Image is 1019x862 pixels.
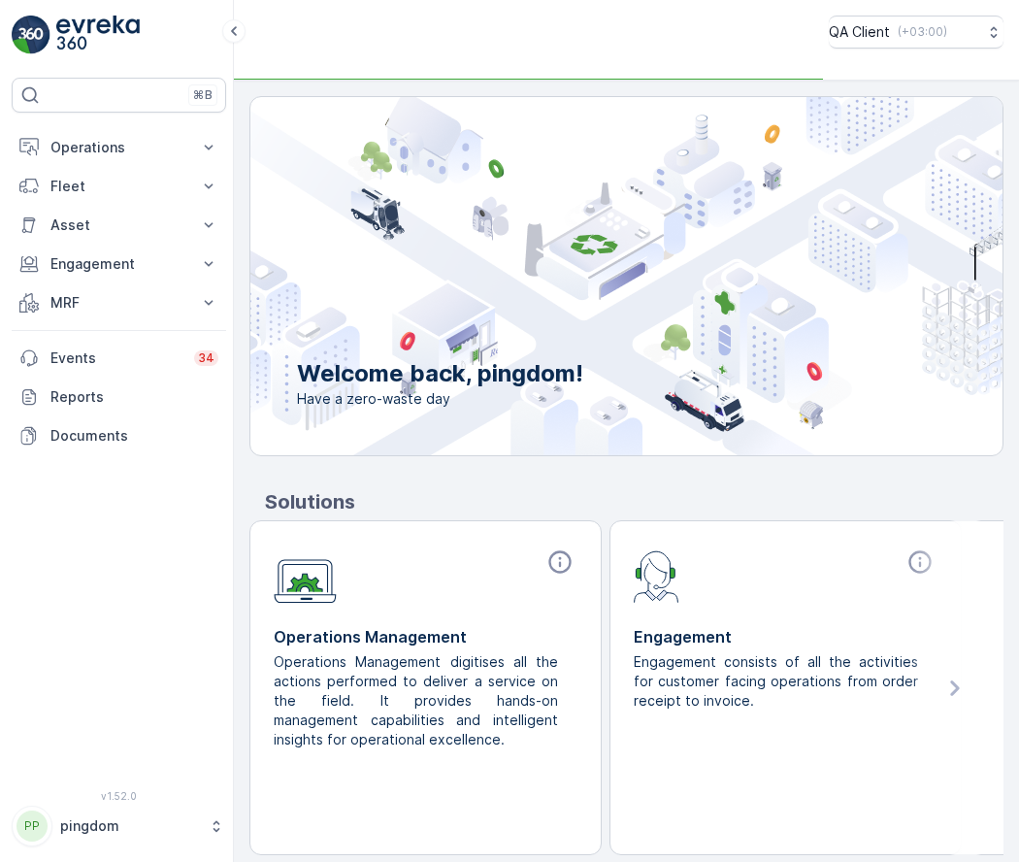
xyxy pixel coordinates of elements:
button: MRF [12,283,226,322]
p: QA Client [829,22,890,42]
p: Documents [50,426,218,446]
p: Reports [50,387,218,407]
button: QA Client(+03:00) [829,16,1003,49]
p: Asset [50,215,187,235]
a: Reports [12,378,226,416]
p: Fleet [50,177,187,196]
div: PP [16,811,48,842]
p: Operations Management [274,625,577,648]
p: Welcome back, pingdom! [297,358,583,389]
p: Operations Management digitises all the actions performed to deliver a service on the field. It p... [274,652,562,749]
a: Events34 [12,339,226,378]
p: pingdom [60,816,199,836]
p: Solutions [265,487,1003,516]
button: Fleet [12,167,226,206]
a: Documents [12,416,226,455]
span: Have a zero-waste day [297,389,583,409]
button: PPpingdom [12,806,226,846]
p: Engagement [634,625,937,648]
img: city illustration [163,97,1003,455]
p: Engagement consists of all the activities for customer facing operations from order receipt to in... [634,652,922,711]
p: Operations [50,138,187,157]
p: MRF [50,293,187,313]
img: logo [12,16,50,54]
p: ( +03:00 ) [898,24,947,40]
button: Engagement [12,245,226,283]
button: Operations [12,128,226,167]
p: 34 [198,350,214,366]
img: module-icon [634,548,679,603]
p: Engagement [50,254,187,274]
span: v 1.52.0 [12,790,226,802]
img: logo_light-DOdMpM7g.png [56,16,140,54]
button: Asset [12,206,226,245]
p: Events [50,348,182,368]
img: module-icon [274,548,337,604]
p: ⌘B [193,87,213,103]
